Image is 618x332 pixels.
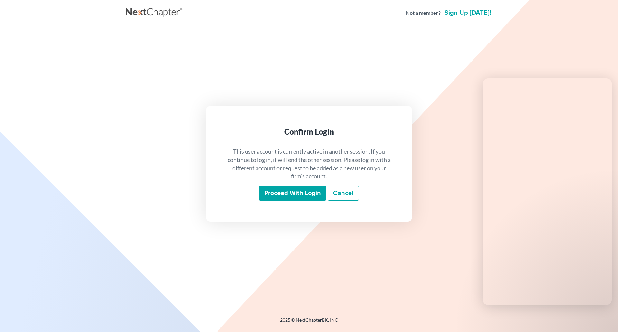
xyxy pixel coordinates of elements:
[596,310,612,326] iframe: Intercom live chat
[328,186,359,201] a: Cancel
[406,9,441,17] strong: Not a member?
[227,147,391,181] p: This user account is currently active in another session. If you continue to log in, it will end ...
[443,10,492,16] a: Sign up [DATE]!
[259,186,326,201] input: Proceed with login
[483,78,612,305] iframe: Intercom live chat
[126,317,492,328] div: 2025 © NextChapterBK, INC
[227,127,391,137] div: Confirm Login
